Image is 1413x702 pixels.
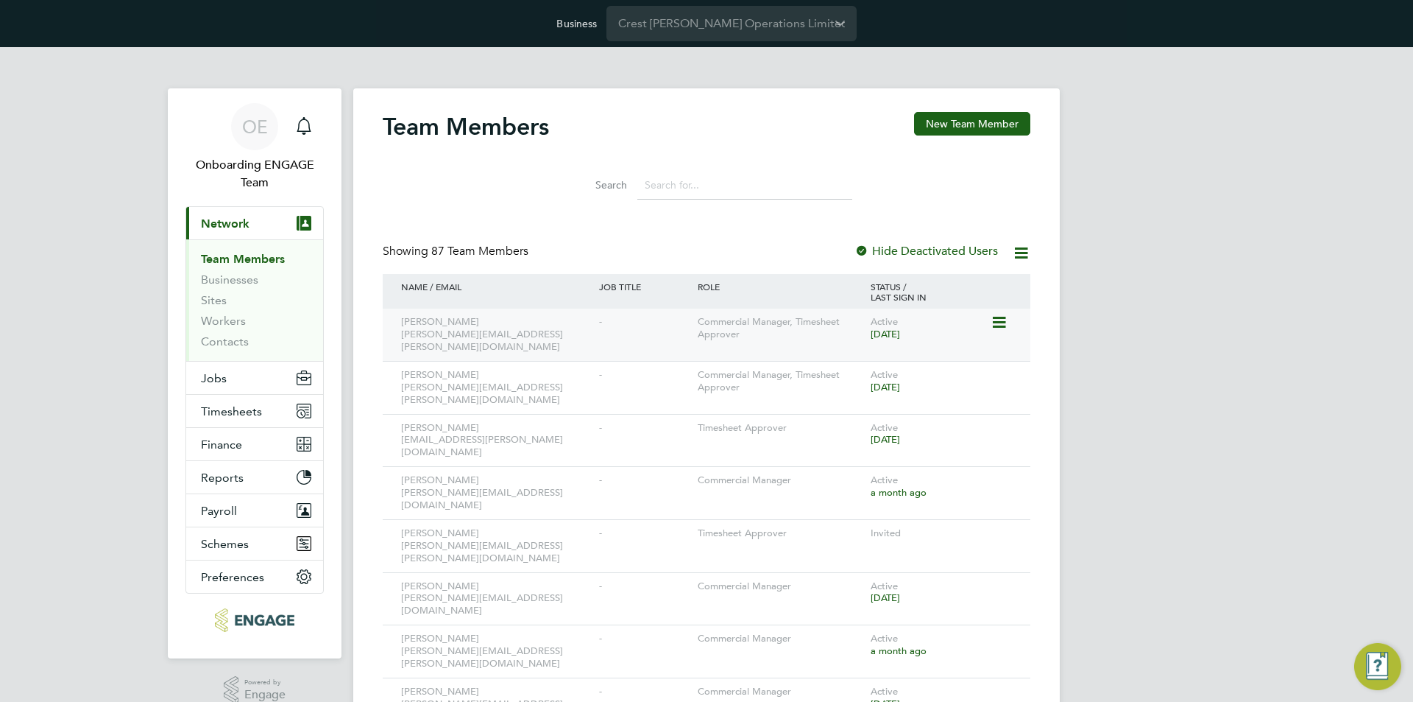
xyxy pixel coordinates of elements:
button: Schemes [186,527,323,560]
span: Payroll [201,504,237,518]
div: - [595,573,694,600]
span: 87 Team Members [431,244,528,259]
button: Network [186,207,323,239]
div: STATUS / LAST SIGN IN [867,274,1016,309]
span: OE [242,117,268,136]
span: a month ago [871,486,927,499]
div: - [595,467,694,494]
span: [DATE] [871,381,900,393]
a: Go to home page [185,608,324,632]
span: Preferences [201,570,264,584]
div: [PERSON_NAME] [PERSON_NAME][EMAIL_ADDRESS][PERSON_NAME][DOMAIN_NAME] [397,625,595,678]
span: [DATE] [871,433,900,446]
label: Business [556,17,597,30]
div: Invited [867,520,1016,547]
div: [PERSON_NAME] [PERSON_NAME][EMAIL_ADDRESS][DOMAIN_NAME] [397,467,595,519]
span: [DATE] [871,328,900,340]
label: Hide Deactivated Users [854,244,998,259]
div: - [595,625,694,653]
button: Reports [186,461,323,494]
span: Reports [201,471,244,485]
span: Onboarding ENGAGE Team [185,156,324,192]
label: Search [561,178,627,192]
a: OEOnboarding ENGAGE Team [185,103,324,192]
div: Network [186,239,323,361]
div: Active [867,573,1016,613]
button: Payroll [186,494,323,527]
div: Commercial Manager, Timesheet Approver [694,309,867,348]
a: Sites [201,293,227,307]
a: Businesses [201,273,258,287]
div: Commercial Manager [694,625,867,653]
div: [PERSON_NAME] [PERSON_NAME][EMAIL_ADDRESS][PERSON_NAME][DOMAIN_NAME] [397,309,595,361]
div: - [595,415,694,442]
button: Timesheets [186,395,323,427]
div: Active [867,467,1016,507]
a: Team Members [201,252,285,266]
img: crestnicholson-logo-retina.png [215,608,294,632]
h2: Team Members [383,112,549,141]
span: Jobs [201,371,227,385]
span: Engage [244,689,286,701]
a: Workers [201,314,246,328]
span: Network [201,217,249,231]
div: Showing [383,244,531,259]
div: Active [867,309,991,348]
div: Active [867,625,1016,665]
button: New Team Member [914,112,1030,136]
div: Active [867,415,1016,454]
div: ROLE [694,274,867,299]
button: Preferences [186,561,323,593]
nav: Main navigation [168,88,341,659]
div: Commercial Manager [694,467,867,494]
div: - [595,309,694,336]
span: Timesheets [201,404,262,418]
div: Active [867,362,1016,401]
div: Timesheet Approver [694,415,867,442]
div: [PERSON_NAME] [EMAIL_ADDRESS][PERSON_NAME][DOMAIN_NAME] [397,415,595,467]
div: [PERSON_NAME] [PERSON_NAME][EMAIL_ADDRESS][DOMAIN_NAME] [397,573,595,625]
button: Finance [186,428,323,460]
span: [DATE] [871,592,900,604]
div: - [595,520,694,547]
span: Finance [201,438,242,452]
div: - [595,362,694,389]
div: JOB TITLE [595,274,694,299]
span: Schemes [201,537,249,551]
input: Search for... [637,171,852,200]
div: Timesheet Approver [694,520,867,547]
button: Engage Resource Center [1354,643,1401,690]
div: NAME / EMAIL [397,274,595,299]
a: Contacts [201,334,249,348]
span: Powered by [244,676,286,689]
button: Jobs [186,362,323,394]
div: Commercial Manager, Timesheet Approver [694,362,867,401]
div: [PERSON_NAME] [PERSON_NAME][EMAIL_ADDRESS][PERSON_NAME][DOMAIN_NAME] [397,520,595,572]
div: [PERSON_NAME] [PERSON_NAME][EMAIL_ADDRESS][PERSON_NAME][DOMAIN_NAME] [397,362,595,414]
span: a month ago [871,645,927,657]
div: Commercial Manager [694,573,867,600]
